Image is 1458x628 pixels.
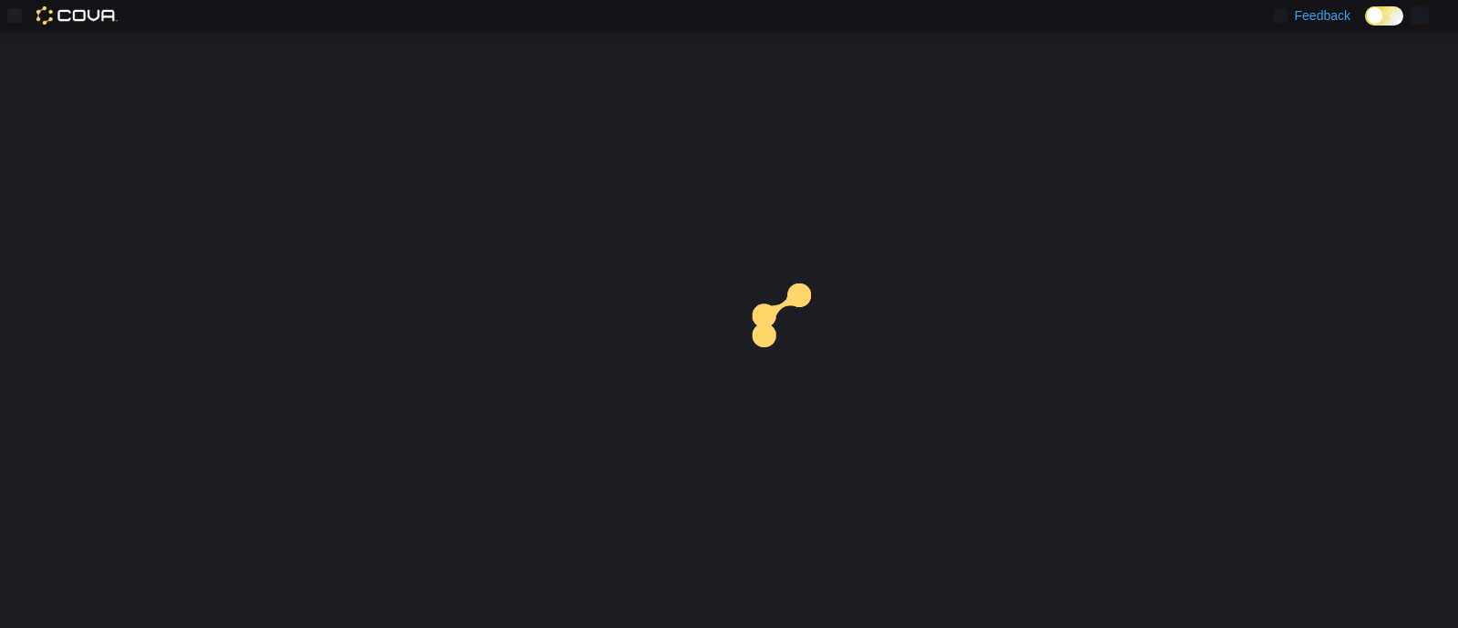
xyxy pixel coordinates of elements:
img: Cova [36,6,118,25]
img: cova-loader [729,270,866,407]
span: Feedback [1295,6,1350,25]
input: Dark Mode [1365,6,1403,26]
